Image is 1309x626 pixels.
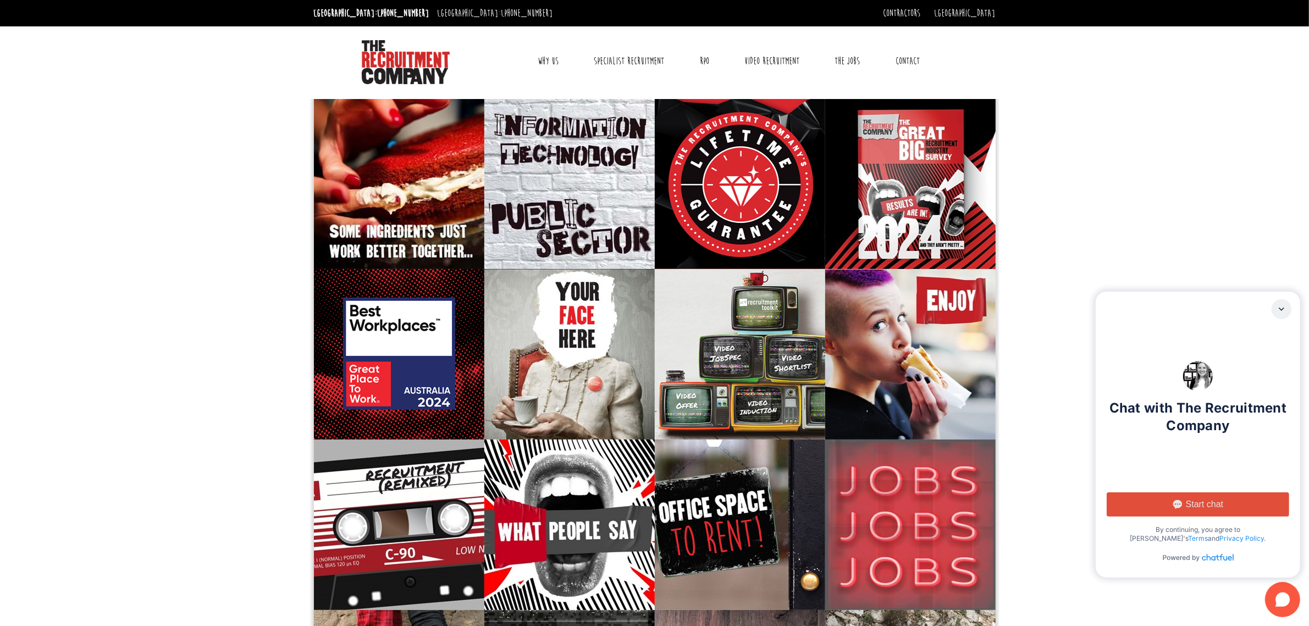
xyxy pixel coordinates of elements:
a: Why Us [529,47,567,75]
li: [GEOGRAPHIC_DATA]: [311,4,432,22]
a: [GEOGRAPHIC_DATA] [935,7,996,19]
li: [GEOGRAPHIC_DATA]: [435,4,556,22]
img: The Recruitment Company [362,40,450,84]
a: Contractors [883,7,921,19]
a: Specialist Recruitment [586,47,672,75]
a: [PHONE_NUMBER] [378,7,429,19]
a: Contact [887,47,928,75]
a: [PHONE_NUMBER] [501,7,553,19]
a: Video Recruitment [736,47,808,75]
a: RPO [692,47,717,75]
a: The Jobs [826,47,868,75]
